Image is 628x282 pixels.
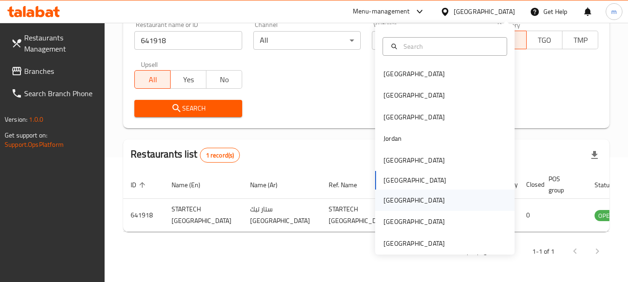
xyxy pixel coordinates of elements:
[4,82,105,105] a: Search Branch Phone
[210,73,238,86] span: No
[243,199,321,232] td: ستار تيك [GEOGRAPHIC_DATA]
[29,113,43,125] span: 1.0.0
[383,90,445,100] div: [GEOGRAPHIC_DATA]
[583,144,606,166] div: Export file
[454,7,515,17] div: [GEOGRAPHIC_DATA]
[566,33,595,47] span: TMP
[134,100,242,117] button: Search
[142,103,234,114] span: Search
[562,31,598,49] button: TMP
[4,60,105,82] a: Branches
[164,199,243,232] td: STARTECH [GEOGRAPHIC_DATA]
[526,31,562,49] button: TGO
[174,73,203,86] span: Yes
[372,31,479,50] div: All
[450,246,491,257] p: Rows per page:
[383,155,445,165] div: [GEOGRAPHIC_DATA]
[5,129,47,141] span: Get support on:
[383,69,445,79] div: [GEOGRAPHIC_DATA]
[595,179,625,190] span: Status
[172,179,212,190] span: Name (En)
[134,31,242,50] input: Search for restaurant name or ID..
[400,41,501,52] input: Search
[170,70,206,89] button: Yes
[497,21,521,28] label: Delivery
[519,199,541,232] td: 0
[24,32,98,54] span: Restaurants Management
[206,70,242,89] button: No
[530,33,559,47] span: TGO
[532,246,555,257] p: 1-1 of 1
[4,26,105,60] a: Restaurants Management
[5,113,27,125] span: Version:
[141,61,158,67] label: Upsell
[200,151,240,160] span: 1 record(s)
[131,179,148,190] span: ID
[383,216,445,227] div: [GEOGRAPHIC_DATA]
[383,133,402,144] div: Jordan
[383,238,445,249] div: [GEOGRAPHIC_DATA]
[595,210,617,221] span: OPEN
[383,112,445,122] div: [GEOGRAPHIC_DATA]
[200,148,240,163] div: Total records count
[250,179,290,190] span: Name (Ar)
[24,88,98,99] span: Search Branch Phone
[253,31,361,50] div: All
[519,171,541,199] th: Closed
[383,195,445,205] div: [GEOGRAPHIC_DATA]
[329,179,369,190] span: Ref. Name
[139,73,167,86] span: All
[611,7,617,17] span: m
[5,138,64,151] a: Support.OpsPlatform
[123,199,164,232] td: 641918
[134,70,171,89] button: All
[24,66,98,77] span: Branches
[321,199,400,232] td: STARTECH [GEOGRAPHIC_DATA]
[353,6,410,17] div: Menu-management
[131,147,240,163] h2: Restaurants list
[549,173,576,196] span: POS group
